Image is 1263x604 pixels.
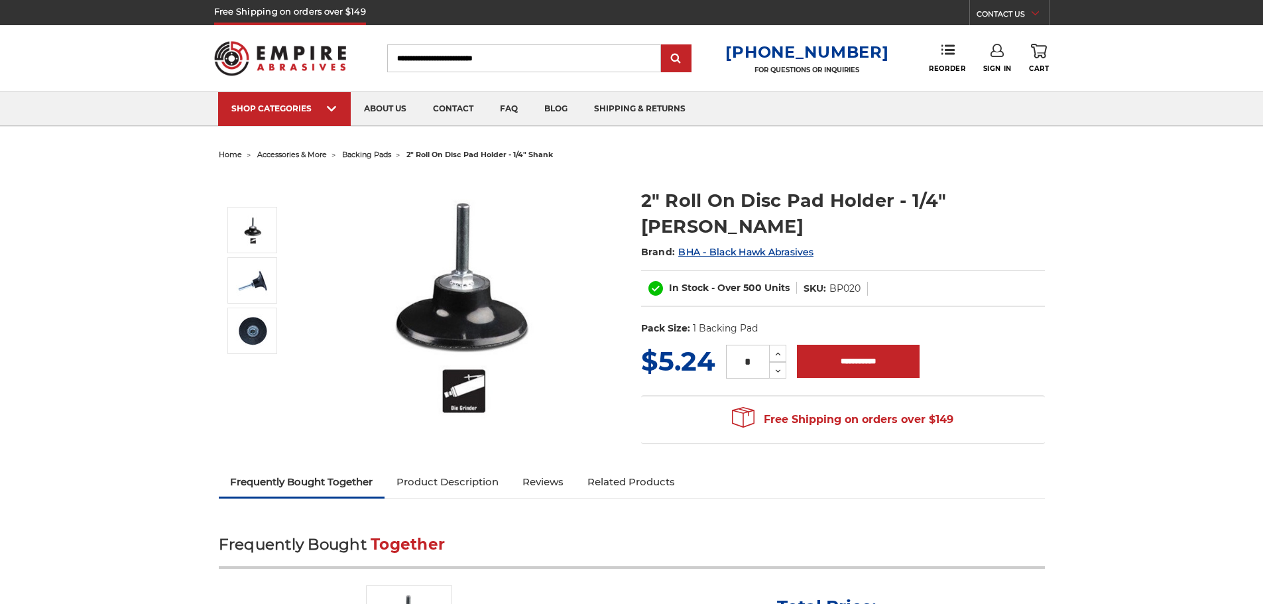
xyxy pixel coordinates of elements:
span: Frequently Bought [219,535,367,554]
img: 2" Roll On Disc Pad Holder - 1/4" Shank [236,213,269,247]
a: Reorder [929,44,965,72]
a: home [219,150,242,159]
span: Together [371,535,445,554]
a: shipping & returns [581,92,699,126]
dd: 1 Backing Pad [693,322,758,335]
span: Reorder [929,64,965,73]
a: Related Products [575,467,687,497]
img: 2" Roll On Disc Pad Holder - 1/4" Shank [236,264,269,297]
a: BHA - Black Hawk Abrasives [678,246,813,258]
a: Product Description [385,467,511,497]
a: [PHONE_NUMBER] [725,42,888,62]
a: about us [351,92,420,126]
a: Frequently Bought Together [219,467,385,497]
span: Brand: [641,246,676,258]
span: Free Shipping on orders over $149 [732,406,953,433]
img: 2" Roll On Disc Pad Holder - 1/4" Shank [332,174,597,440]
dt: SKU: [804,282,826,296]
span: - Over [711,282,741,294]
span: In Stock [669,282,709,294]
a: CONTACT US [977,7,1049,25]
input: Submit [663,46,690,72]
img: Empire Abrasives [214,32,347,84]
span: Cart [1029,64,1049,73]
span: Sign In [983,64,1012,73]
dt: Pack Size: [641,322,690,335]
span: 2" roll on disc pad holder - 1/4" shank [406,150,553,159]
a: contact [420,92,487,126]
a: accessories & more [257,150,327,159]
a: backing pads [342,150,391,159]
dd: BP020 [829,282,861,296]
a: Cart [1029,44,1049,73]
a: faq [487,92,531,126]
span: $5.24 [641,345,715,377]
img: 2" Roll On Disc Pad Holder - 1/4" Shank [236,314,269,347]
a: Reviews [511,467,575,497]
span: 500 [743,282,762,294]
span: Units [764,282,790,294]
div: SHOP CATEGORIES [231,103,337,113]
h1: 2" Roll On Disc Pad Holder - 1/4" [PERSON_NAME] [641,188,1045,239]
a: blog [531,92,581,126]
p: FOR QUESTIONS OR INQUIRIES [725,66,888,74]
